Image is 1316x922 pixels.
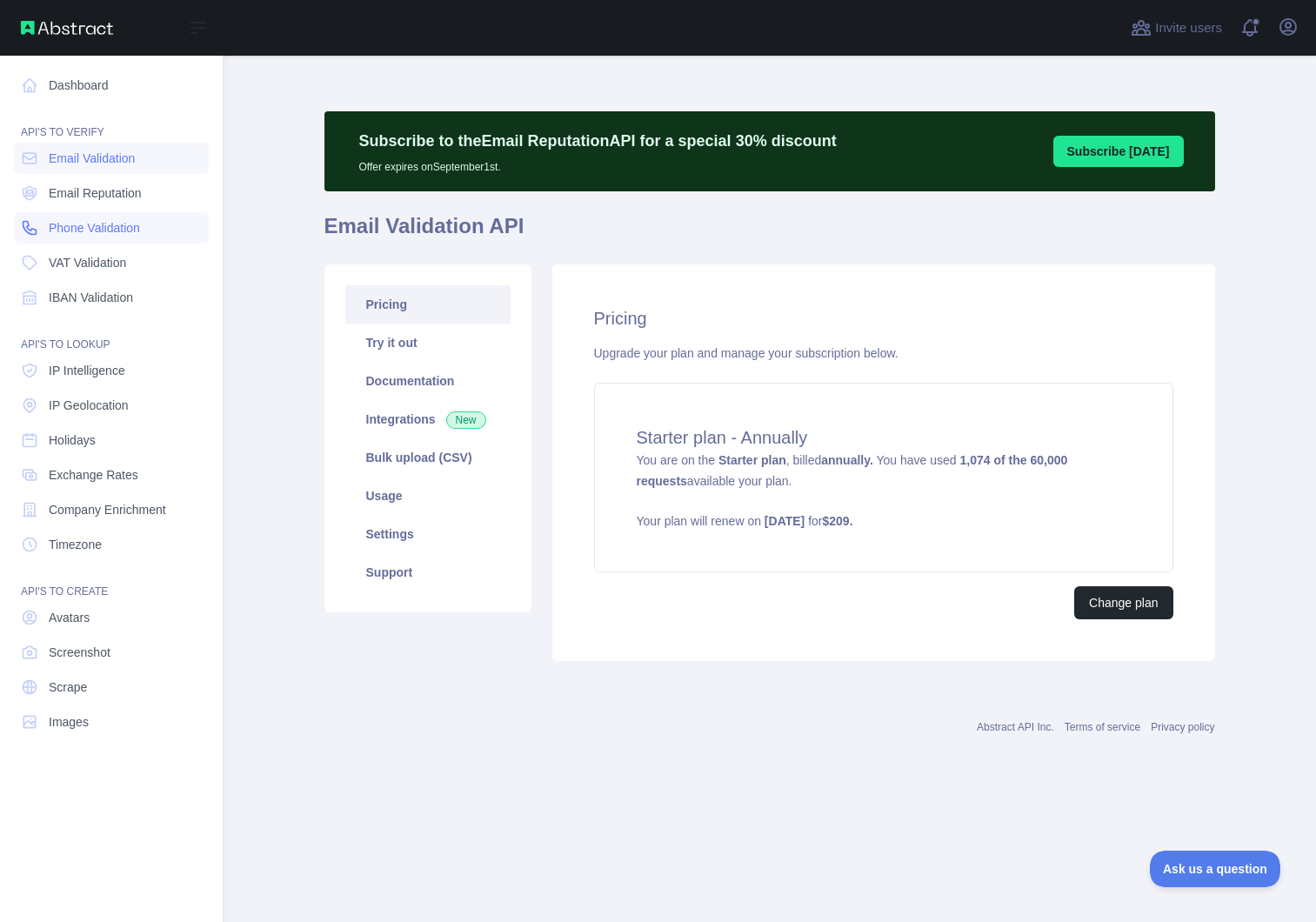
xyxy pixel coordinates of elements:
[49,644,110,661] span: Screenshot
[14,459,209,491] a: Exchange Rates
[49,184,142,202] span: Email Reputation
[49,254,126,271] span: VAT Validation
[637,512,1131,530] p: Your plan will renew on for
[1150,851,1281,887] iframe: Toggle Customer Support
[14,529,209,560] a: Timezone
[345,362,511,400] a: Documentation
[1053,136,1184,167] button: Subscribe [DATE]
[14,424,209,456] a: Holidays
[1151,721,1214,733] a: Privacy policy
[718,453,786,467] strong: Starter plan
[359,129,837,153] p: Subscribe to the Email Reputation API for a special 30 % discount
[49,536,102,553] span: Timezone
[49,150,135,167] span: Email Validation
[14,104,209,139] div: API'S TO VERIFY
[49,713,89,731] span: Images
[49,397,129,414] span: IP Geolocation
[345,400,511,438] a: Integrations New
[21,21,113,35] img: Abstract API
[359,153,837,174] p: Offer expires on September 1st.
[14,143,209,174] a: Email Validation
[49,289,133,306] span: IBAN Validation
[14,247,209,278] a: VAT Validation
[977,721,1054,733] a: Abstract API Inc.
[14,706,209,738] a: Images
[345,285,511,324] a: Pricing
[1074,586,1172,619] button: Change plan
[49,466,138,484] span: Exchange Rates
[14,212,209,244] a: Phone Validation
[49,609,90,626] span: Avatars
[594,306,1173,331] h2: Pricing
[324,212,1215,254] h1: Email Validation API
[637,453,1131,530] span: You are on the , billed You have used available your plan.
[1127,14,1226,42] button: Invite users
[14,317,209,351] div: API'S TO LOOKUP
[594,344,1173,362] div: Upgrade your plan and manage your subscription below.
[49,219,140,237] span: Phone Validation
[49,362,125,379] span: IP Intelligence
[637,425,1131,450] h4: Starter plan - Annually
[14,390,209,421] a: IP Geolocation
[14,671,209,703] a: Scrape
[14,494,209,525] a: Company Enrichment
[14,602,209,633] a: Avatars
[14,177,209,209] a: Email Reputation
[14,70,209,101] a: Dashboard
[823,514,853,528] strong: $ 209 .
[1155,18,1222,38] span: Invite users
[765,514,805,528] strong: [DATE]
[1065,721,1140,733] a: Terms of service
[14,282,209,313] a: IBAN Validation
[49,678,87,696] span: Scrape
[14,355,209,386] a: IP Intelligence
[446,411,486,429] span: New
[821,453,873,467] strong: annually.
[345,438,511,477] a: Bulk upload (CSV)
[345,324,511,362] a: Try it out
[49,501,166,518] span: Company Enrichment
[345,515,511,553] a: Settings
[345,477,511,515] a: Usage
[14,637,209,668] a: Screenshot
[345,553,511,591] a: Support
[49,431,96,449] span: Holidays
[14,564,209,598] div: API'S TO CREATE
